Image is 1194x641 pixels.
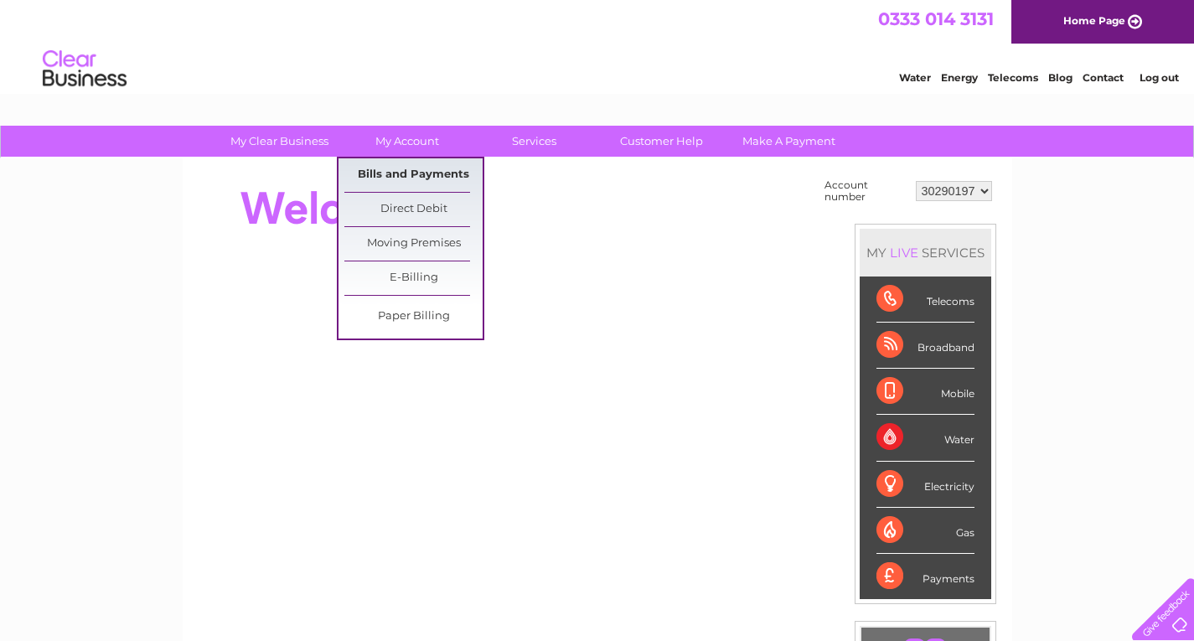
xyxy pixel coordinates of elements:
[1140,71,1179,84] a: Log out
[876,508,974,554] div: Gas
[42,44,127,95] img: logo.png
[899,71,931,84] a: Water
[338,126,476,157] a: My Account
[876,369,974,415] div: Mobile
[344,227,483,261] a: Moving Premises
[592,126,731,157] a: Customer Help
[210,126,349,157] a: My Clear Business
[941,71,978,84] a: Energy
[876,462,974,508] div: Electricity
[876,554,974,599] div: Payments
[344,300,483,333] a: Paper Billing
[876,323,974,369] div: Broadband
[878,8,994,29] a: 0333 014 3131
[876,415,974,461] div: Water
[876,277,974,323] div: Telecoms
[988,71,1038,84] a: Telecoms
[344,158,483,192] a: Bills and Payments
[1048,71,1073,84] a: Blog
[465,126,603,157] a: Services
[202,9,994,81] div: Clear Business is a trading name of Verastar Limited (registered in [GEOGRAPHIC_DATA] No. 3667643...
[344,193,483,226] a: Direct Debit
[720,126,858,157] a: Make A Payment
[820,175,912,207] td: Account number
[344,261,483,295] a: E-Billing
[886,245,922,261] div: LIVE
[860,229,991,277] div: MY SERVICES
[1083,71,1124,84] a: Contact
